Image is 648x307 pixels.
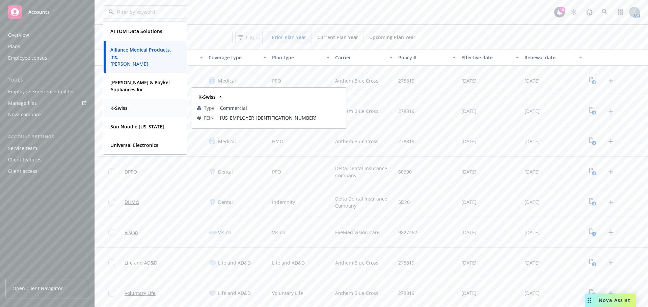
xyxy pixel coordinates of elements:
[5,98,89,109] a: Manage files
[8,166,37,177] div: Client access
[204,114,214,121] span: FEIN
[125,229,138,236] a: Vision
[218,168,233,175] span: Dental
[524,55,575,60] div: Renewal date
[198,94,216,100] strong: K-Swiss
[218,138,236,145] span: Medical
[567,5,580,19] a: Stop snowing
[588,257,598,268] a: View Plan Documents
[398,168,412,175] span: 60300
[524,259,540,266] span: [DATE]
[396,50,459,66] button: Policy #
[209,55,259,60] div: Coverage type
[335,195,393,209] span: Delta Dental Insurance Company
[246,34,260,41] span: Filters
[218,77,236,84] span: Medical
[605,257,616,268] a: Upload Plan Documents
[218,259,251,266] span: Life and AD&D
[398,259,414,266] span: 278819
[8,86,74,97] div: Employee experience builder
[5,109,89,120] a: Nova compare
[272,77,281,84] span: PPO
[8,109,41,120] div: Nova compare
[28,9,50,15] span: Accounts
[524,168,540,175] span: [DATE]
[559,7,565,13] div: 16
[588,288,598,299] a: View Plan Documents
[588,166,598,177] a: View Plan Documents
[5,154,89,165] a: Client features
[5,30,89,40] a: Overview
[110,105,128,111] strong: K-Swiss
[110,28,162,34] strong: ATTOM Data Solutions
[605,197,616,208] a: Upload Plan Documents
[335,138,378,145] span: Anthem Blue Cross
[272,55,322,60] div: Plan type
[335,77,378,84] span: Anthem Blue Cross
[110,142,158,148] strong: Universal Electronics
[8,98,37,109] div: Manage files
[524,77,540,84] span: [DATE]
[272,229,286,236] span: Vision
[218,229,232,236] span: Vision
[588,197,598,208] a: View Plan Documents
[461,229,477,236] span: [DATE]
[8,53,47,63] div: Employee census
[272,168,281,175] span: PPO
[593,171,595,176] text: 4
[599,298,630,303] span: Nova Assist
[5,133,89,140] div: Account settings
[522,50,585,66] button: Renewal date
[605,75,616,86] a: Upload Plan Documents
[524,229,540,236] span: [DATE]
[108,199,115,206] input: Toggle Row Selected
[335,165,393,179] span: Delta Dental Insurance Company
[235,31,263,44] button: Filters
[335,259,378,266] span: Anthem Blue Cross
[335,229,380,236] span: EyeMed Vision Care
[8,143,37,154] div: Service team
[398,77,414,84] span: 278819
[593,141,595,145] text: 4
[5,143,89,154] a: Service team
[110,79,170,93] strong: [PERSON_NAME] & Paykel Appliances Inc
[369,34,415,41] span: Upcoming Plan Year
[206,50,269,66] button: Coverage type
[218,289,251,297] span: Life and AD&D
[605,166,616,177] a: Upload Plan Documents
[461,259,477,266] span: [DATE]
[237,33,261,42] span: Filters
[459,50,522,66] button: Effective date
[605,227,616,238] a: Upload Plan Documents
[125,198,139,206] a: DHMO
[272,138,283,145] span: HMO
[5,3,89,22] a: Accounts
[114,9,173,15] input: Filter by keyword
[461,138,477,145] span: [DATE]
[5,77,89,84] div: Tools
[8,30,29,40] div: Overview
[398,198,410,206] span: 5D20
[398,55,449,60] div: Policy #
[335,289,378,297] span: Anthem Blue Cross
[398,289,414,297] span: 278819
[593,232,595,236] text: 2
[524,198,540,206] span: [DATE]
[461,289,477,297] span: [DATE]
[461,55,512,60] div: Effective date
[5,86,89,97] a: Employee experience builder
[335,108,378,115] span: Anthem Blue Cross
[583,5,596,19] a: Report a Bug
[5,166,89,177] a: Client access
[5,53,89,63] a: Employee census
[108,168,115,175] input: Toggle Row Selected
[593,80,595,85] text: 4
[614,5,627,19] a: Switch app
[598,5,612,19] a: Search
[524,289,540,297] span: [DATE]
[605,136,616,147] a: Upload Plan Documents
[8,154,42,165] div: Client features
[110,123,164,130] strong: Sun Noodle [US_STATE]
[108,290,115,297] input: Toggle Row Selected
[398,108,414,115] span: 278819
